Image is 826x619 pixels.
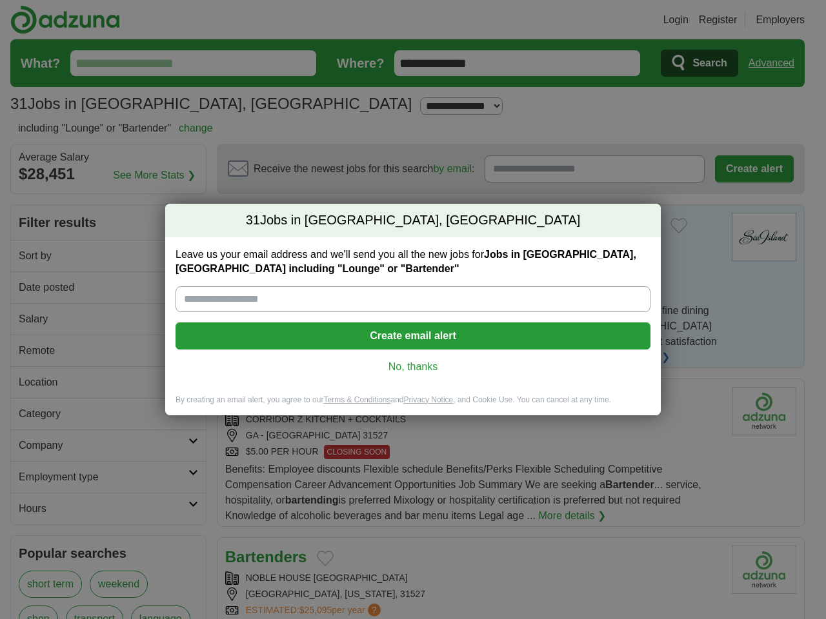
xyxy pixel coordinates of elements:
strong: Jobs in [GEOGRAPHIC_DATA], [GEOGRAPHIC_DATA] including "Lounge" or "Bartender" [176,249,636,274]
span: 31 [246,211,260,230]
div: By creating an email alert, you agree to our and , and Cookie Use. You can cancel at any time. [165,395,661,416]
button: Create email alert [176,322,650,349]
a: No, thanks [186,360,640,374]
a: Terms & Conditions [323,395,390,404]
a: Privacy Notice [404,395,454,404]
label: Leave us your email address and we'll send you all the new jobs for [176,248,650,276]
h2: Jobs in [GEOGRAPHIC_DATA], [GEOGRAPHIC_DATA] [165,204,661,237]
